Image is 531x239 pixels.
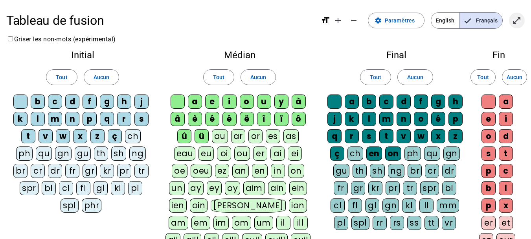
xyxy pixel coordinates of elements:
div: k [13,112,28,126]
div: o [414,112,428,126]
div: û [177,129,191,143]
div: th [94,146,108,161]
h1: Tableau de fusion [6,8,314,33]
button: Tout [470,69,496,85]
div: ê [222,112,237,126]
div: ou [234,146,250,161]
span: Tout [477,72,489,82]
div: fr [334,181,348,195]
div: es [266,129,280,143]
div: k [345,112,359,126]
div: br [13,164,28,178]
div: sh [370,164,385,178]
h2: Initial [13,50,153,60]
div: t [499,146,513,161]
div: ch [125,129,141,143]
span: Tout [370,72,381,82]
div: j [134,94,149,109]
div: th [353,164,367,178]
div: é [431,112,445,126]
div: er [481,216,496,230]
button: Tout [46,69,77,85]
button: Tout [203,69,234,85]
div: c [48,94,62,109]
button: Diminuer la taille de la police [346,13,362,28]
div: pr [386,181,400,195]
span: Aucun [250,72,266,82]
div: am [169,216,188,230]
div: r [345,129,359,143]
button: Aucun [502,69,527,85]
div: un [169,181,185,195]
div: eau [174,146,196,161]
div: v [39,129,53,143]
div: ph [16,146,33,161]
div: f [83,94,97,109]
div: dr [48,164,62,178]
div: sh [111,146,126,161]
div: fr [65,164,79,178]
div: et [499,216,513,230]
div: g [431,94,445,109]
div: ill [294,216,308,230]
div: oy [225,181,240,195]
div: ch [347,146,363,161]
div: x [73,129,87,143]
div: spl [351,216,369,230]
div: en [252,164,268,178]
div: qu [424,146,440,161]
div: n [397,112,411,126]
button: Entrer en plein écran [509,13,525,28]
div: j [327,112,342,126]
div: l [499,181,513,195]
div: ein [289,181,307,195]
div: il [276,216,290,230]
div: om [232,216,251,230]
div: kr [368,181,382,195]
div: fl [76,181,90,195]
div: z [90,129,105,143]
div: gl [365,198,379,213]
span: Aucun [507,72,522,82]
div: cl [59,181,73,195]
h2: Médian [165,50,314,60]
div: spr [20,181,39,195]
mat-icon: remove [349,16,358,25]
div: ï [274,112,288,126]
div: w [56,129,70,143]
div: p [481,198,496,213]
div: s [481,146,496,161]
div: pr [117,164,131,178]
div: en [366,146,382,161]
div: as [283,129,299,143]
div: fl [348,198,362,213]
div: tt [424,216,439,230]
div: kl [111,181,125,195]
div: cl [331,198,345,213]
div: an [232,164,249,178]
div: ç [330,146,344,161]
div: um [254,216,273,230]
div: ph [404,146,421,161]
div: h [117,94,131,109]
div: g [100,94,114,109]
button: Aucun [84,69,119,85]
div: pl [334,216,348,230]
div: o [240,94,254,109]
div: eu [198,146,214,161]
button: Augmenter la taille de la police [330,13,346,28]
div: l [362,112,376,126]
div: ng [388,164,404,178]
div: i [499,112,513,126]
div: c [499,164,513,178]
div: rr [373,216,387,230]
button: Tout [360,69,391,85]
div: q [100,112,114,126]
div: m [48,112,62,126]
div: z [448,129,463,143]
div: ay [188,181,204,195]
div: bl [442,181,456,195]
div: e [481,112,496,126]
div: kl [402,198,416,213]
span: Paramètres [385,16,415,25]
